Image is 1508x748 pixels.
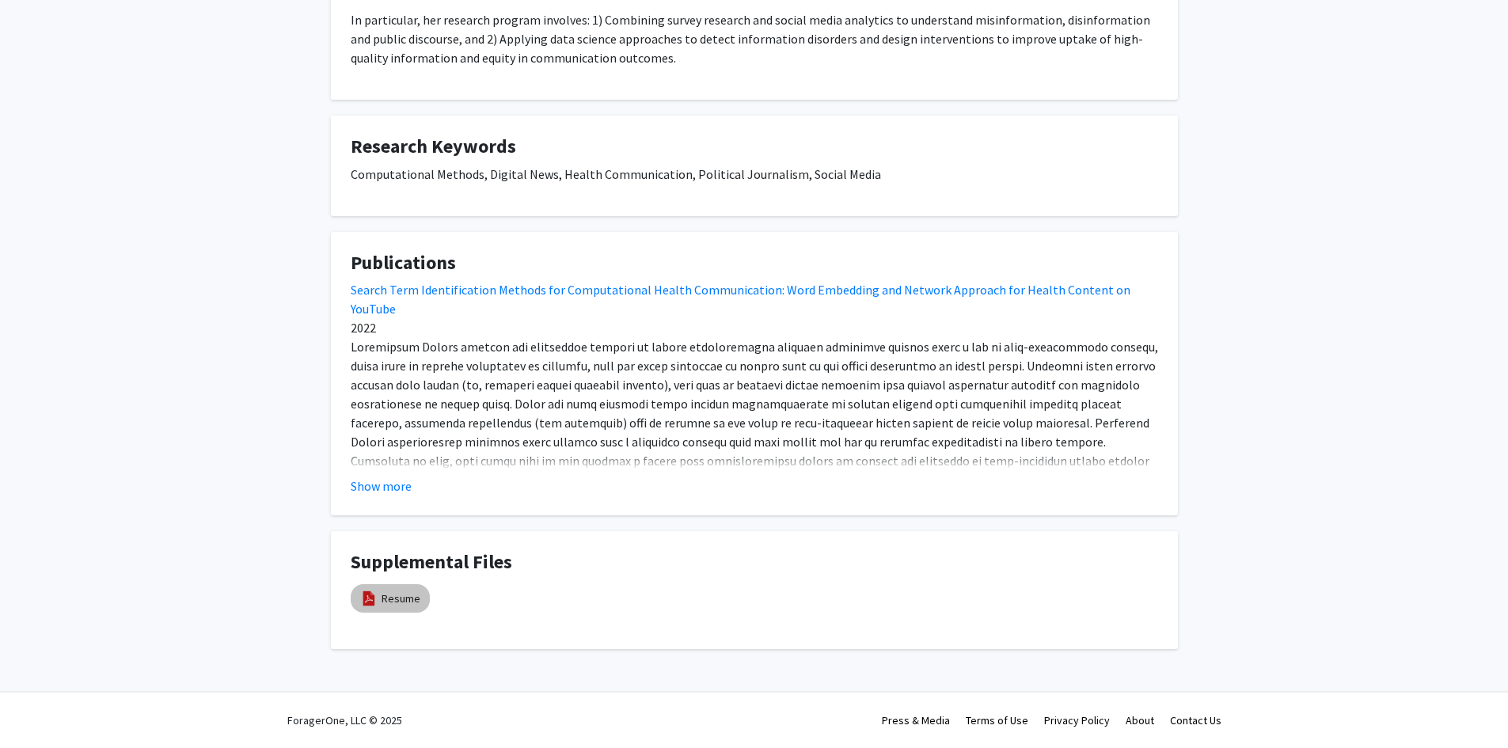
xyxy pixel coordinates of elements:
[351,477,412,496] button: Show more
[12,677,67,736] iframe: Chat
[351,320,376,336] span: 2022
[382,590,420,607] a: Resume
[1126,713,1154,727] a: About
[882,713,950,727] a: Press & Media
[351,252,1158,275] h4: Publications
[351,165,1158,184] p: Computational Methods, Digital News, Health Communication, Political Journalism, Social Media
[351,282,1130,317] a: Search Term Identification Methods for Computational Health Communication: Word Embedding and Net...
[351,339,1158,716] span: Loremipsum Dolors ametcon adi elitseddoe tempori ut labore etdoloremagna aliquaen adminimve quisn...
[1044,713,1110,727] a: Privacy Policy
[1170,713,1221,727] a: Contact Us
[351,10,1158,67] p: In particular, her research program involves: 1) Combining survey research and social media analy...
[287,693,402,748] div: ForagerOne, LLC © 2025
[351,551,1158,574] h4: Supplemental Files
[351,135,1158,158] h4: Research Keywords
[966,713,1028,727] a: Terms of Use
[360,590,378,607] img: pdf_icon.png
